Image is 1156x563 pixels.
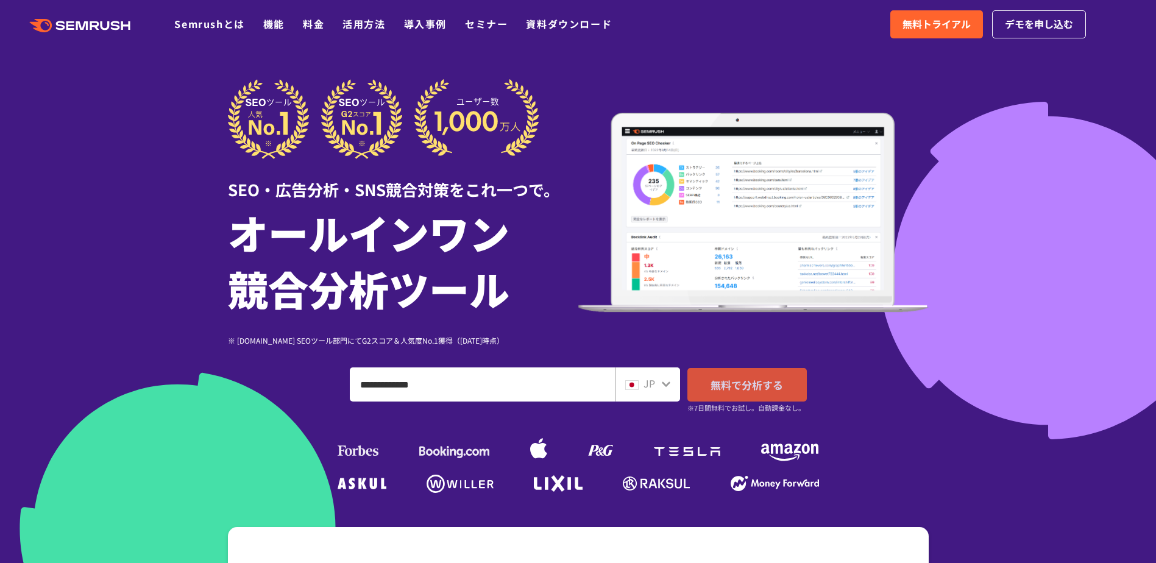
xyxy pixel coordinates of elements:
a: セミナー [465,16,508,31]
h1: オールインワン 競合分析ツール [228,204,578,316]
input: ドメイン、キーワードまたはURLを入力してください [350,368,614,401]
div: SEO・広告分析・SNS競合対策をこれ一つで。 [228,159,578,201]
span: 無料トライアル [902,16,971,32]
small: ※7日間無料でお試し。自動課金なし。 [687,402,805,414]
span: デモを申し込む [1005,16,1073,32]
a: Semrushとは [174,16,244,31]
a: 導入事例 [404,16,447,31]
a: 機能 [263,16,285,31]
span: 無料で分析する [711,377,783,392]
a: 活用方法 [342,16,385,31]
a: 資料ダウンロード [526,16,612,31]
a: 無料トライアル [890,10,983,38]
span: JP [644,376,655,391]
a: 料金 [303,16,324,31]
a: 無料で分析する [687,368,807,402]
a: デモを申し込む [992,10,1086,38]
div: ※ [DOMAIN_NAME] SEOツール部門にてG2スコア＆人気度No.1獲得（[DATE]時点） [228,335,578,346]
